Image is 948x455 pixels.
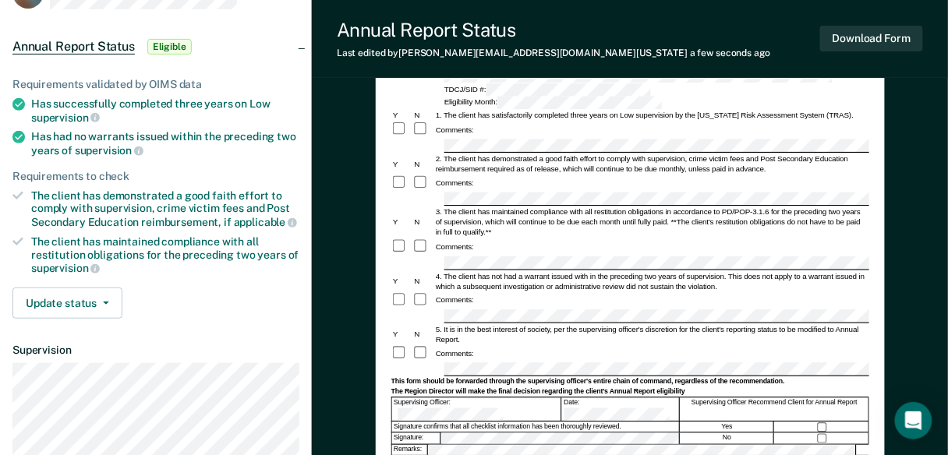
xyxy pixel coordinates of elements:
div: Supervising Officer Recommend Client for Annual Report [680,398,868,421]
div: The Region Director will make the final decision regarding the client's Annual Report eligibility [391,387,868,396]
span: supervision [75,144,143,157]
span: supervision [31,262,100,274]
div: Open Intercom Messenger [895,402,932,439]
span: Annual Report Status [12,39,135,55]
div: TDCJ/SID #: [442,83,652,97]
span: a few seconds ago [690,48,770,58]
div: N [412,276,433,286]
div: 1. The client has satisfactorily completed three years on Low supervision by the [US_STATE] Risk ... [433,111,868,121]
div: Date: [562,398,679,421]
div: Y [391,217,412,227]
button: Download Form [820,26,923,51]
div: 3. The client has maintained compliance with all restitution obligations in accordance to PD/POP-... [433,207,868,238]
div: Comments: [433,295,475,305]
div: Y [391,111,412,121]
div: Comments: [433,242,475,252]
div: This form should be forwarded through the supervising officer's entire chain of command, regardle... [391,378,868,386]
div: Y [391,276,412,286]
div: Supervising Officer: [391,398,561,421]
span: Eligible [147,39,192,55]
span: supervision [31,111,100,124]
div: No [681,433,775,444]
div: Has had no warrants issued within the preceding two years of [31,130,299,157]
dt: Supervision [12,344,299,357]
div: 2. The client has demonstrated a good faith effort to comply with supervision, crime victim fees ... [433,153,868,174]
div: 5. It is in the best interest of society, per the supervising officer's discretion for the client... [433,324,868,344]
button: Update status [12,287,122,319]
div: Last edited by [PERSON_NAME][EMAIL_ADDRESS][DOMAIN_NAME][US_STATE] [337,48,770,58]
div: N [412,159,433,169]
div: The client has maintained compliance with all restitution obligations for the preceding two years of [31,235,299,275]
div: Signature confirms that all checklist information has been thoroughly reviewed. [391,422,679,432]
div: Requirements to check [12,170,299,183]
div: Y [391,159,412,169]
div: Yes [681,422,775,432]
span: applicable [234,216,297,228]
div: Signature: [391,433,440,444]
div: The client has demonstrated a good faith effort to comply with supervision, crime victim fees and... [31,189,299,229]
div: Has successfully completed three years on Low [31,97,299,124]
div: N [412,330,433,340]
div: Eligibility Month: [442,97,663,110]
div: Requirements validated by OIMS data [12,78,299,91]
div: Comments: [433,178,475,189]
div: Annual Report Status [337,19,770,41]
div: Comments: [433,125,475,135]
div: N [412,217,433,227]
div: 4. The client has not had a warrant issued with in the preceding two years of supervision. This d... [433,271,868,291]
div: Y [391,330,412,340]
div: N [412,111,433,121]
div: Comments: [433,349,475,359]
